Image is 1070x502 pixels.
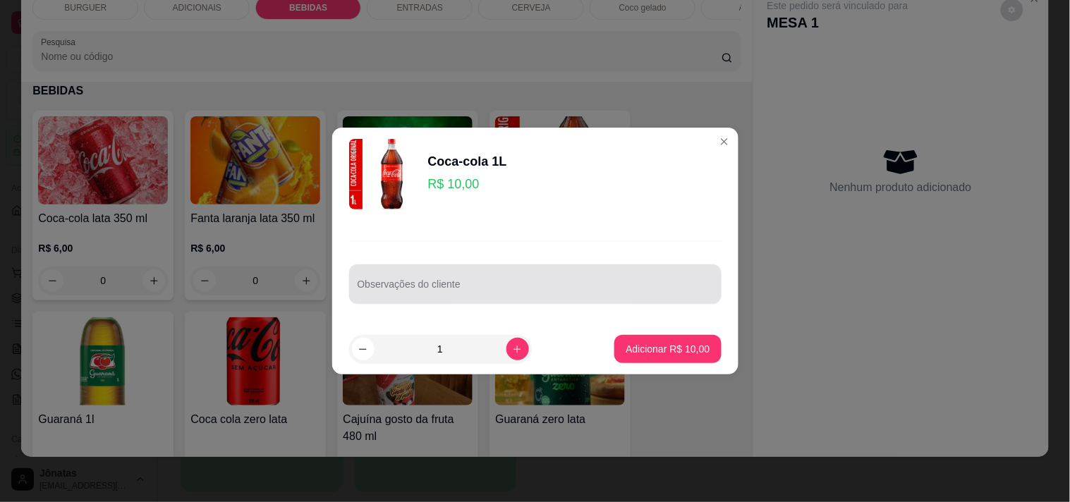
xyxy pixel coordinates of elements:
button: increase-product-quantity [506,338,529,360]
p: Adicionar R$ 10,00 [626,342,710,356]
p: R$ 10,00 [428,174,507,194]
button: decrease-product-quantity [352,338,375,360]
button: Close [713,130,736,153]
button: Adicionar R$ 10,00 [614,335,721,363]
img: product-image [349,139,420,209]
div: Coca-cola 1L [428,152,507,171]
input: Observações do cliente [358,283,713,297]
